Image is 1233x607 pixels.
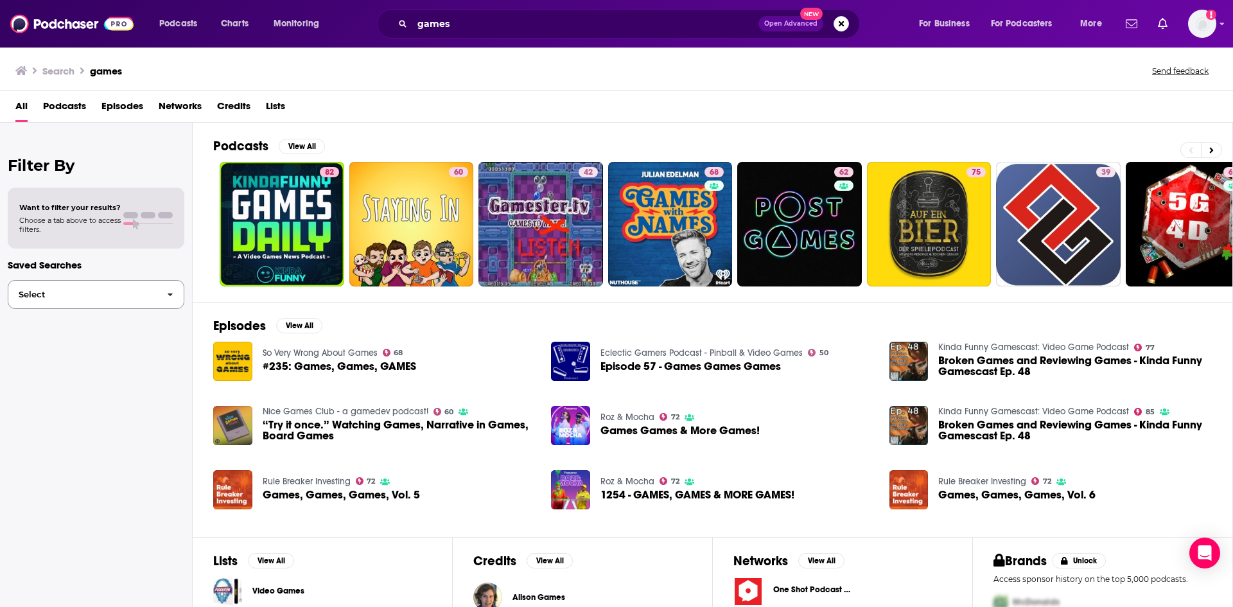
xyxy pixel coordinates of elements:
a: Games Games & More Games! [600,425,760,436]
a: 60 [449,167,468,177]
a: Roz & Mocha [600,476,654,487]
button: One Shot Podcast Network logoOne Shot Podcast Network [733,577,952,606]
a: 82 [220,162,344,286]
h2: Lists [213,553,238,569]
a: 68 [383,349,403,356]
img: Games Games & More Games! [551,406,590,445]
span: 75 [972,166,981,179]
img: Games, Games, Games, Vol. 5 [213,470,252,509]
button: Open AdvancedNew [758,16,823,31]
a: Podchaser - Follow, Share and Rate Podcasts [10,12,134,36]
img: Episode 57 - Games Games Games [551,342,590,381]
a: PodcastsView All [213,138,325,154]
span: Episodes [101,96,143,122]
span: 77 [1146,345,1155,351]
a: 1254 - GAMES, GAMES & MORE GAMES! [551,470,590,509]
span: 72 [367,479,375,484]
span: 72 [671,414,679,420]
span: 39 [1101,166,1110,179]
a: Episode 57 - Games Games Games [600,361,781,372]
a: Alison Games [512,592,565,603]
a: Video Games [213,577,242,606]
a: Video Games [252,584,304,598]
svg: Add a profile image [1206,10,1216,20]
span: #235: Games, Games, GAMES [263,361,416,372]
button: Send feedback [1148,66,1212,76]
input: Search podcasts, credits, & more... [412,13,758,34]
span: 85 [1146,409,1155,415]
a: 1254 - GAMES, GAMES & MORE GAMES! [600,489,794,500]
h2: Brands [993,553,1047,569]
p: Access sponsor history on the top 5,000 podcasts. [993,574,1212,584]
span: One Shot Podcast Network [773,585,876,595]
img: Broken Games and Reviewing Games - Kinda Funny Gamescast Ep. 48 [889,342,929,381]
span: Charts [221,15,249,33]
h2: Credits [473,553,516,569]
a: 62 [737,162,862,286]
button: Select [8,280,184,309]
a: Roz & Mocha [600,412,654,423]
span: 60 [444,409,453,415]
button: View All [279,139,325,154]
span: Games, Games, Games, Vol. 6 [938,489,1096,500]
span: 50 [819,350,828,356]
h2: Podcasts [213,138,268,154]
span: 72 [671,479,679,484]
span: Podcasts [43,96,86,122]
a: 60 [433,408,454,416]
button: open menu [983,13,1071,34]
a: ListsView All [213,553,294,569]
img: #235: Games, Games, GAMES [213,342,252,381]
p: Saved Searches [8,259,184,271]
a: Charts [213,13,256,34]
h2: Episodes [213,318,266,334]
h2: Networks [733,553,788,569]
img: Games, Games, Games, Vol. 6 [889,470,929,509]
h3: games [90,65,122,77]
button: Unlock [1052,553,1106,568]
span: Want to filter your results? [19,203,121,212]
a: 72 [660,477,679,485]
span: For Business [919,15,970,33]
span: For Podcasters [991,15,1053,33]
h3: Search [42,65,74,77]
span: 82 [325,166,334,179]
a: Credits [217,96,250,122]
span: Broken Games and Reviewing Games - Kinda Funny Gamescast Ep. 48 [938,419,1212,441]
a: 75 [966,167,986,177]
a: 39 [996,162,1121,286]
span: All [15,96,28,122]
a: Networks [159,96,202,122]
a: Nice Games Club - a gamedev podcast! [263,406,428,417]
a: NetworksView All [733,553,844,569]
span: 62 [839,166,848,179]
a: EpisodesView All [213,318,322,334]
button: Show profile menu [1188,10,1216,38]
a: Rule Breaker Investing [263,476,351,487]
a: 42 [579,167,598,177]
img: Broken Games and Reviewing Games - Kinda Funny Gamescast Ep. 48 [889,406,929,445]
span: Logged in as ShoutComms [1188,10,1216,38]
a: 60 [349,162,474,286]
div: Search podcasts, credits, & more... [389,9,872,39]
span: 68 [710,166,719,179]
button: open menu [150,13,214,34]
button: View All [527,553,573,568]
img: One Shot Podcast Network logo [733,577,763,606]
button: View All [798,553,844,568]
a: Broken Games and Reviewing Games - Kinda Funny Gamescast Ep. 48 [938,355,1212,377]
button: open menu [265,13,336,34]
a: 72 [660,413,679,421]
a: Eclectic Gamers Podcast - Pinball & Video Games [600,347,803,358]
